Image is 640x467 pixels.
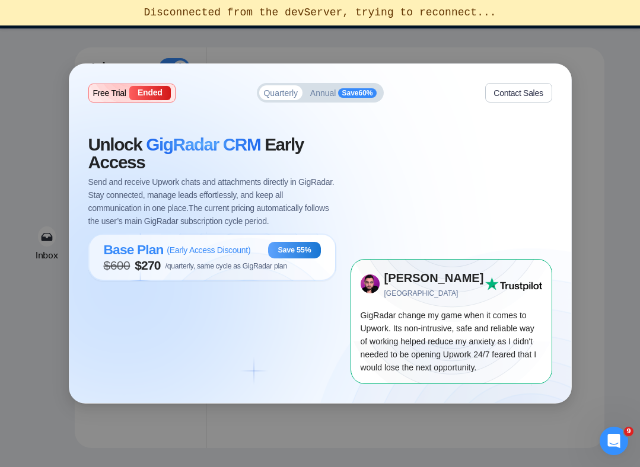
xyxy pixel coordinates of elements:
span: 9 [624,427,633,436]
span: Unlock Early Access [88,136,336,171]
button: Quarterly [259,85,303,100]
span: Send and receive Upwork chats and attachments directly in GigRadar. Stay connected, manage leads ... [88,175,336,228]
img: Trust Pilot [485,277,542,291]
span: Base Plan [104,242,164,258]
span: Quarterly [263,89,298,97]
span: /quarterly, same cycle as GigRadar plan [165,262,287,270]
span: GigRadar CRM [146,135,260,154]
button: Contact Sales [485,83,552,103]
span: $ 270 [135,258,160,273]
img: 73x73.png [361,274,380,293]
span: GigRadar change my game when it comes to Upwork. Its non-intrusive, safe and reliable way of work... [361,311,537,372]
strong: [PERSON_NAME] [384,271,484,284]
span: Annual [310,89,336,97]
button: Base Plan(Early Access Discount)Save 55%$600$270/quarterly, same cycle as GigRadar plan [88,233,336,285]
span: Save 55% [278,245,311,255]
span: ( Early Access Discount ) [167,245,250,255]
span: Free Trial [93,89,126,97]
button: AnnualSave60% [305,85,381,100]
span: $ 600 [104,258,130,273]
span: Save 60 % [338,88,376,98]
span: [GEOGRAPHIC_DATA] [384,288,485,299]
iframe: Intercom live chat [600,427,628,455]
div: Ended [129,86,170,100]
